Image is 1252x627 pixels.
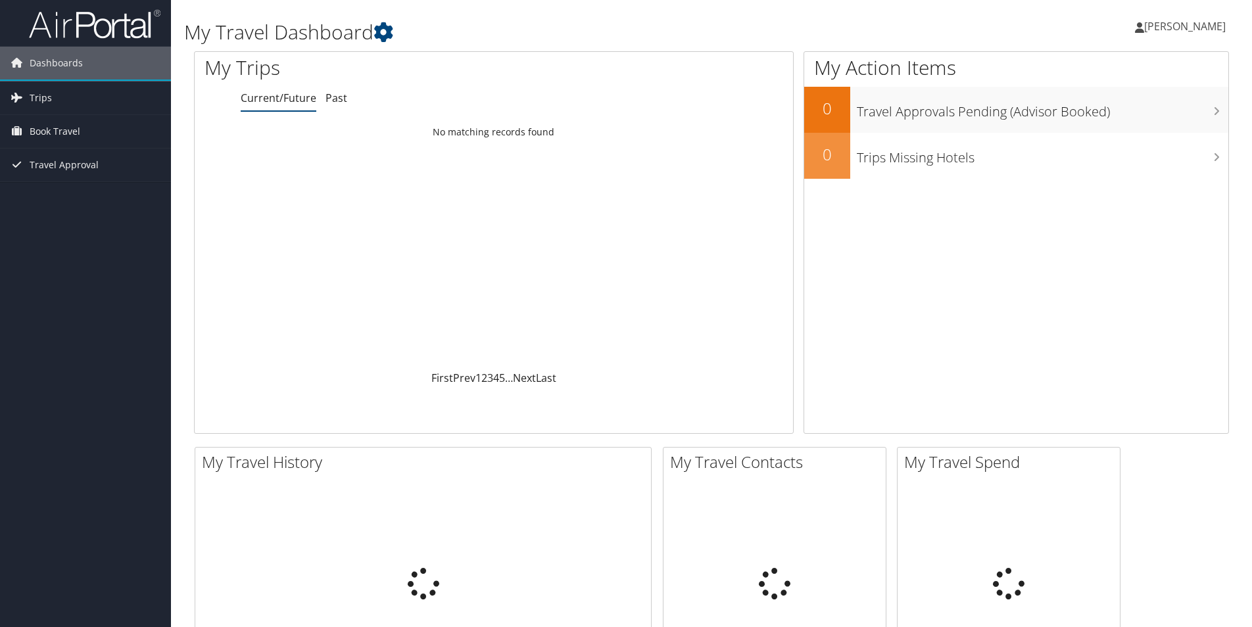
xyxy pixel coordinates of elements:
[487,371,493,385] a: 3
[804,54,1228,81] h1: My Action Items
[857,142,1228,167] h3: Trips Missing Hotels
[205,54,534,81] h1: My Trips
[431,371,453,385] a: First
[30,47,83,80] span: Dashboards
[804,143,850,166] h2: 0
[30,81,52,114] span: Trips
[325,91,347,105] a: Past
[505,371,513,385] span: …
[493,371,499,385] a: 4
[499,371,505,385] a: 5
[904,451,1120,473] h2: My Travel Spend
[804,133,1228,179] a: 0Trips Missing Hotels
[29,9,160,39] img: airportal-logo.png
[30,115,80,148] span: Book Travel
[241,91,316,105] a: Current/Future
[1135,7,1239,46] a: [PERSON_NAME]
[804,97,850,120] h2: 0
[184,18,887,46] h1: My Travel Dashboard
[670,451,886,473] h2: My Travel Contacts
[453,371,475,385] a: Prev
[202,451,651,473] h2: My Travel History
[1144,19,1226,34] span: [PERSON_NAME]
[475,371,481,385] a: 1
[30,149,99,181] span: Travel Approval
[857,96,1228,121] h3: Travel Approvals Pending (Advisor Booked)
[481,371,487,385] a: 2
[513,371,536,385] a: Next
[536,371,556,385] a: Last
[804,87,1228,133] a: 0Travel Approvals Pending (Advisor Booked)
[195,120,793,144] td: No matching records found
